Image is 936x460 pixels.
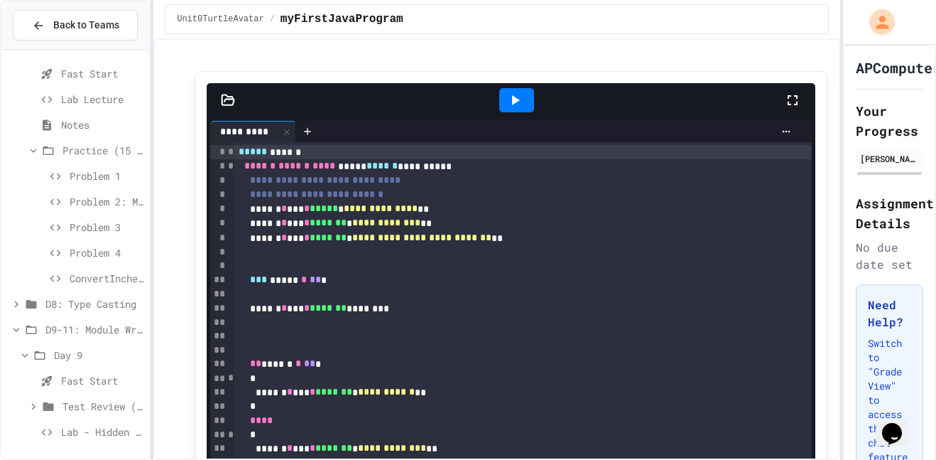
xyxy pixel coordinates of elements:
[70,194,143,209] span: Problem 2: Mission Resource Calculator
[61,66,143,81] span: Fast Start
[62,399,143,414] span: Test Review (35 mins)
[70,220,143,235] span: Problem 3
[61,92,143,107] span: Lab Lecture
[856,193,923,233] h2: Assignment Details
[876,403,922,446] iframe: chat widget
[854,6,898,38] div: My Account
[70,169,143,183] span: Problem 1
[860,152,919,165] div: [PERSON_NAME]
[61,117,143,132] span: Notes
[45,296,143,311] span: D8: Type Casting
[70,245,143,260] span: Problem 4
[54,348,143,363] span: Day 9
[868,296,911,331] h3: Need Help?
[281,11,403,28] span: myFirstJavaProgram
[62,143,143,158] span: Practice (15 mins)
[856,101,923,141] h2: Your Progress
[53,18,119,33] span: Back to Teams
[61,373,143,388] span: Fast Start
[13,10,138,41] button: Back to Teams
[177,14,263,25] span: Unit0TurtleAvatar
[70,271,143,286] span: ConvertInchesGRADED
[45,322,143,337] span: D9-11: Module Wrap Up
[856,239,923,273] div: No due date set
[270,14,275,25] span: /
[61,424,143,439] span: Lab - Hidden Figures: Launch Weight Calculator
